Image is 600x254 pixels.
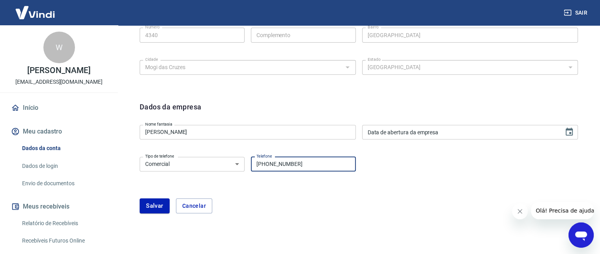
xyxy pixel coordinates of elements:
[140,102,201,122] h6: Dados da empresa
[19,175,108,192] a: Envio de documentos
[19,215,108,231] a: Relatório de Recebíveis
[9,123,108,140] button: Meu cadastro
[19,158,108,174] a: Dados de login
[531,202,594,219] iframe: Mensagem da empresa
[512,203,528,219] iframe: Fechar mensagem
[562,6,591,20] button: Sair
[15,78,103,86] p: [EMAIL_ADDRESS][DOMAIN_NAME]
[27,66,90,75] p: [PERSON_NAME]
[19,140,108,156] a: Dados da conta
[561,124,577,140] button: Choose date
[43,32,75,63] div: W
[145,24,160,30] label: Número
[145,56,158,62] label: Cidade
[568,222,594,248] iframe: Botão para abrir a janela de mensagens
[9,99,108,117] a: Início
[19,233,108,249] a: Recebíveis Futuros Online
[9,198,108,215] button: Meus recebíveis
[140,198,170,213] button: Salvar
[145,121,172,127] label: Nome fantasia
[368,56,381,62] label: Estado
[176,198,212,213] button: Cancelar
[368,24,379,30] label: Bairro
[145,153,174,159] label: Tipo de telefone
[362,125,559,139] input: DD/MM/YYYY
[9,0,61,24] img: Vindi
[256,153,272,159] label: Telefone
[142,62,340,72] input: Digite aqui algumas palavras para buscar a cidade
[5,6,66,12] span: Olá! Precisa de ajuda?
